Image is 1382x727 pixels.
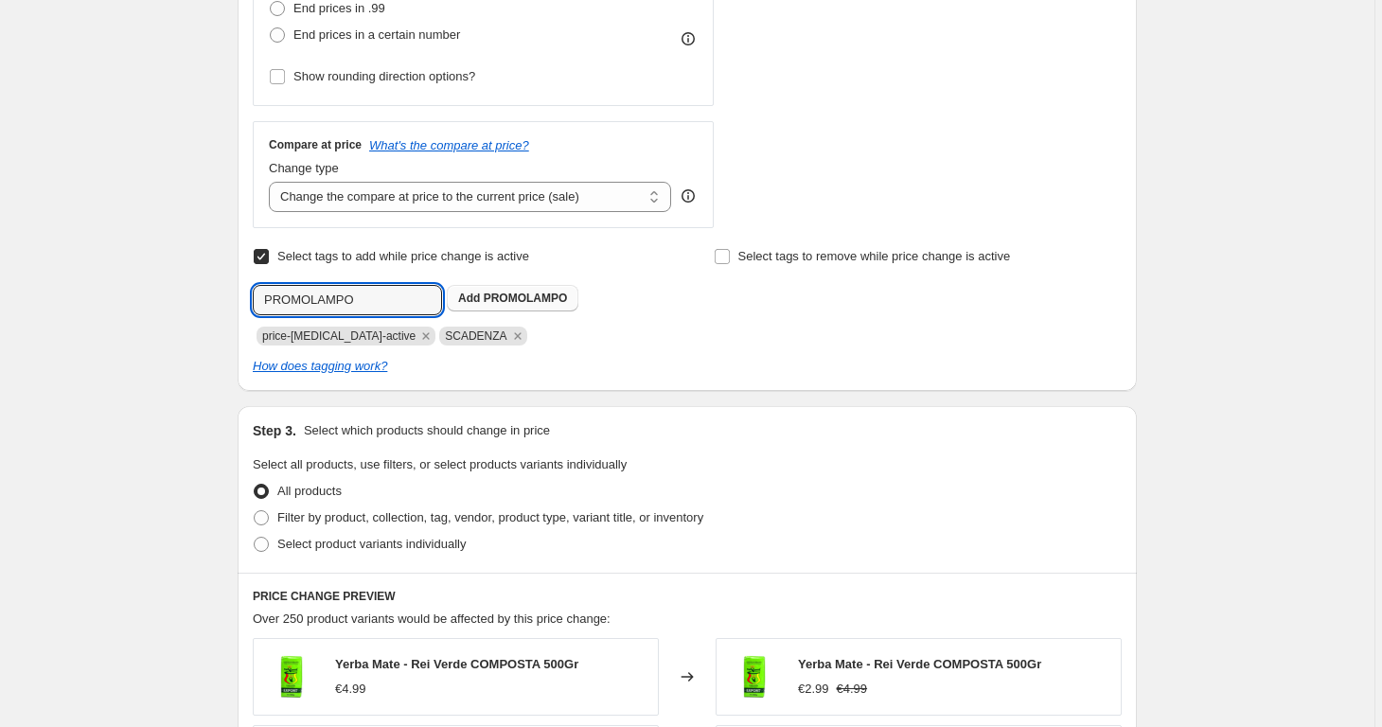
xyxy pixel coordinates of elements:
[458,292,480,305] b: Add
[253,589,1122,604] h6: PRICE CHANGE PREVIEW
[277,249,529,263] span: Select tags to add while price change is active
[269,137,362,152] h3: Compare at price
[369,138,529,152] button: What's the compare at price?
[253,285,442,315] input: Select tags to add
[293,27,460,42] span: End prices in a certain number
[253,359,387,373] a: How does tagging work?
[293,1,385,15] span: End prices in .99
[335,680,366,699] div: €4.99
[269,161,339,175] span: Change type
[304,421,550,440] p: Select which products should change in price
[277,510,703,524] span: Filter by product, collection, tag, vendor, product type, variant title, or inventory
[293,69,475,83] span: Show rounding direction options?
[798,680,829,699] div: €2.99
[484,292,568,305] span: PROMOLAMPO
[679,186,698,205] div: help
[253,457,627,471] span: Select all products, use filters, or select products variants individually
[726,648,783,705] img: 01-Export-Padr_oUruguaioComposta500g_80x.png
[837,680,868,699] strike: €4.99
[447,285,578,311] button: Add PROMOLAMPO
[253,421,296,440] h2: Step 3.
[738,249,1011,263] span: Select tags to remove while price change is active
[417,328,434,345] button: Remove price-change-job-active
[263,648,320,705] img: 01-Export-Padr_oUruguaioComposta500g_80x.png
[277,537,466,551] span: Select product variants individually
[509,328,526,345] button: Remove SCADENZA
[253,612,611,626] span: Over 250 product variants would be affected by this price change:
[262,329,416,343] span: price-change-job-active
[798,657,1041,671] span: Yerba Mate - Rei Verde COMPOSTA 500Gr
[277,484,342,498] span: All products
[445,329,506,343] span: SCADENZA
[335,657,578,671] span: Yerba Mate - Rei Verde COMPOSTA 500Gr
